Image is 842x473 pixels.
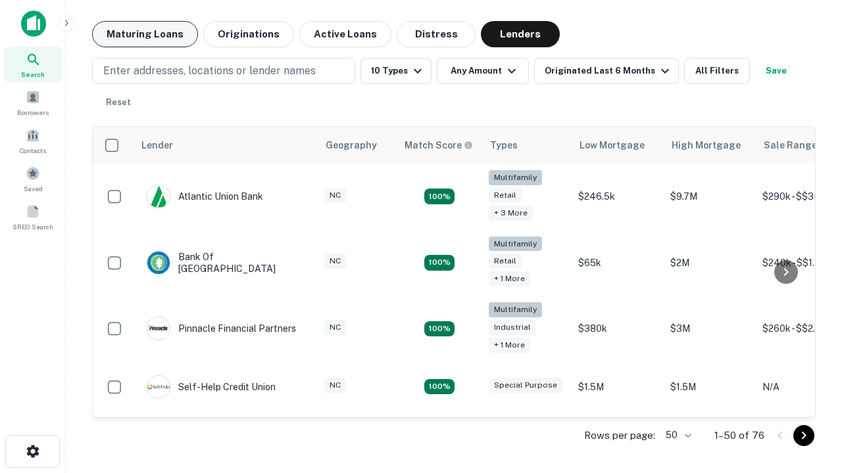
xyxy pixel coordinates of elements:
a: Search [4,47,62,82]
div: + 3 more [489,206,533,221]
button: Lenders [481,21,560,47]
button: All Filters [684,58,750,84]
th: High Mortgage [664,127,756,164]
td: $1.5M [572,362,664,412]
button: Originated Last 6 Months [534,58,679,84]
img: picture [147,317,170,340]
button: Distress [397,21,476,47]
button: Maturing Loans [92,21,198,47]
a: Borrowers [4,85,62,120]
div: NC [324,188,346,203]
button: 10 Types [360,58,432,84]
div: Self-help Credit Union [147,375,276,399]
th: Capitalize uses an advanced AI algorithm to match your search with the best lender. The match sco... [397,127,482,164]
div: NC [324,378,346,393]
div: Special Purpose [489,378,562,393]
a: Saved [4,161,62,196]
td: $1.5M [664,362,756,412]
a: SREO Search [4,199,62,235]
p: 1–50 of 76 [714,428,764,443]
div: 50 [660,426,693,445]
span: SREO Search [12,221,53,232]
td: $65k [572,230,664,296]
span: Contacts [20,145,46,156]
div: Low Mortgage [580,137,645,153]
img: capitalize-icon.png [21,11,46,37]
div: Matching Properties: 11, hasApolloMatch: undefined [424,379,455,395]
div: Atlantic Union Bank [147,185,263,208]
div: Multifamily [489,302,542,317]
div: NC [324,320,346,335]
div: High Mortgage [672,137,741,153]
span: Borrowers [17,107,49,118]
td: $380k [572,296,664,362]
button: Active Loans [299,21,391,47]
div: Sale Range [764,137,817,153]
div: Multifamily [489,236,542,252]
div: Matching Properties: 14, hasApolloMatch: undefined [424,321,455,337]
p: Enter addresses, locations or lender names [103,63,316,79]
div: Types [490,137,518,153]
div: Industrial [489,320,536,335]
span: Saved [24,183,43,194]
td: $246.5k [572,164,664,230]
td: $9.7M [664,164,756,230]
button: Save your search to get updates of matches that match your search criteria. [755,58,797,84]
span: Search [21,69,45,79]
button: Reset [97,89,139,116]
div: Retail [489,188,522,203]
td: $3M [664,296,756,362]
a: Contacts [4,123,62,158]
button: Go to next page [793,425,814,446]
div: Pinnacle Financial Partners [147,317,296,340]
div: Retail [489,254,522,269]
div: NC [324,254,346,269]
h6: Match Score [405,138,470,152]
div: + 1 more [489,338,530,353]
th: Geography [318,127,397,164]
div: Capitalize uses an advanced AI algorithm to match your search with the best lender. The match sco... [405,138,473,152]
div: Matching Properties: 10, hasApolloMatch: undefined [424,189,455,204]
button: Any Amount [437,58,529,84]
td: $2M [664,230,756,296]
button: Enter addresses, locations or lender names [92,58,355,84]
iframe: Chat Widget [776,326,842,389]
img: picture [147,252,170,274]
div: Lender [141,137,173,153]
th: Types [482,127,572,164]
img: picture [147,185,170,208]
div: Originated Last 6 Months [545,63,673,79]
th: Low Mortgage [572,127,664,164]
div: Matching Properties: 17, hasApolloMatch: undefined [424,255,455,271]
img: picture [147,376,170,398]
div: Geography [326,137,377,153]
p: Rows per page: [584,428,655,443]
th: Lender [134,127,318,164]
div: Bank Of [GEOGRAPHIC_DATA] [147,251,305,275]
button: Originations [203,21,294,47]
div: Multifamily [489,170,542,185]
div: + 1 more [489,271,530,286]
